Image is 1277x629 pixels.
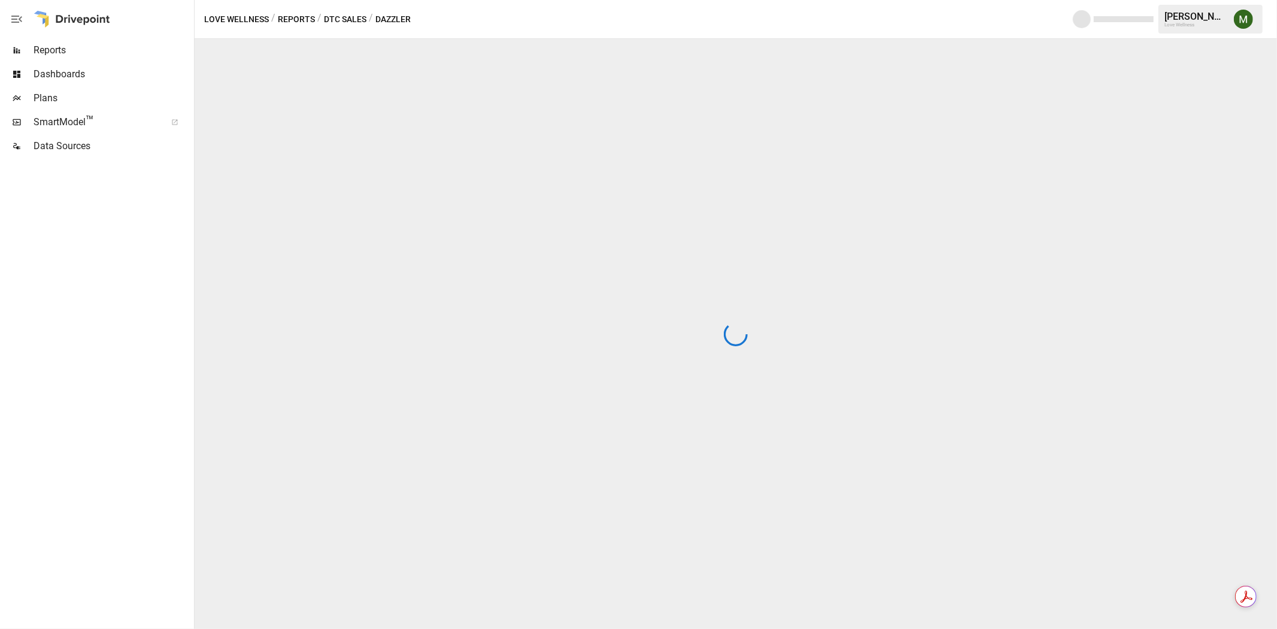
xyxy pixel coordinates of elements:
[34,139,192,153] span: Data Sources
[34,43,192,58] span: Reports
[317,12,321,27] div: /
[278,12,315,27] button: Reports
[34,67,192,81] span: Dashboards
[271,12,275,27] div: /
[1227,2,1260,36] button: Meredith Lacasse
[1164,11,1227,22] div: [PERSON_NAME]
[1234,10,1253,29] img: Meredith Lacasse
[34,91,192,105] span: Plans
[1164,22,1227,28] div: Love Wellness
[324,12,366,27] button: DTC Sales
[34,115,158,129] span: SmartModel
[86,113,94,128] span: ™
[369,12,373,27] div: /
[204,12,269,27] button: Love Wellness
